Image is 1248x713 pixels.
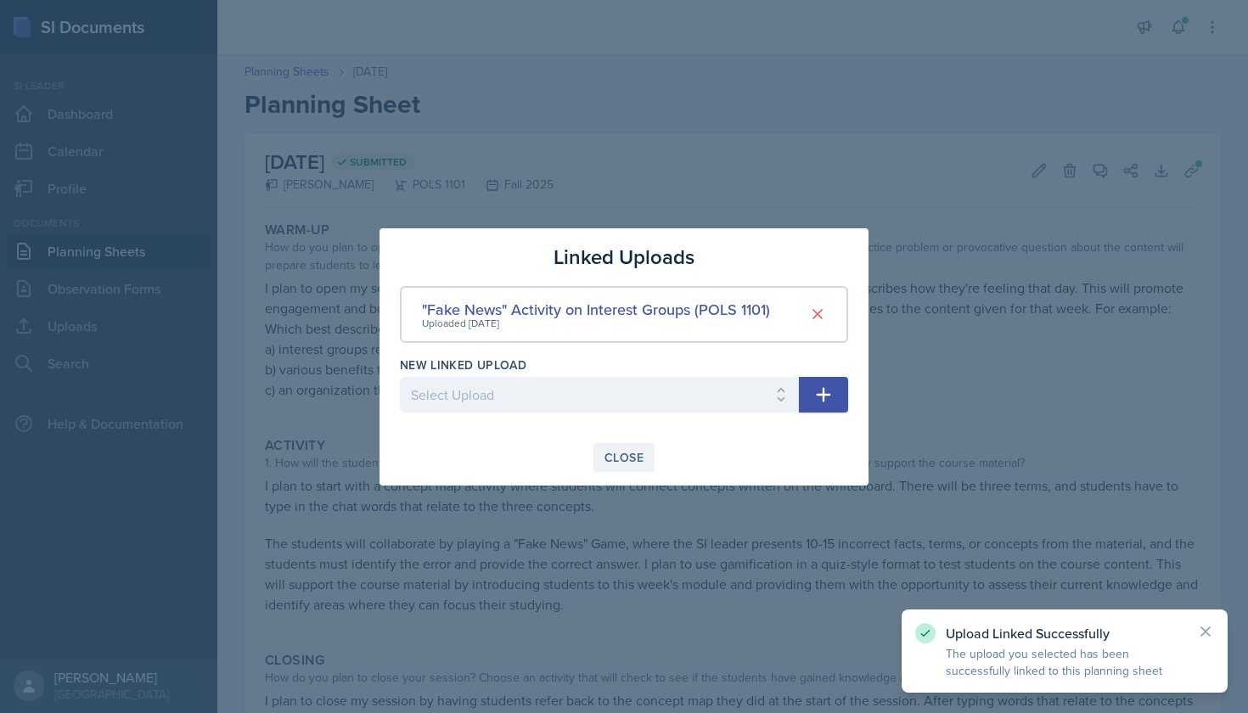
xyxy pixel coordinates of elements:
p: The upload you selected has been successfully linked to this planning sheet [946,645,1183,679]
div: Uploaded [DATE] [422,316,770,331]
p: Upload Linked Successfully [946,625,1183,642]
h3: Linked Uploads [554,242,694,272]
div: "Fake News" Activity on Interest Groups (POLS 1101) [422,298,770,321]
label: New Linked Upload [400,356,526,373]
div: Close [604,451,644,464]
button: Close [593,443,655,472]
